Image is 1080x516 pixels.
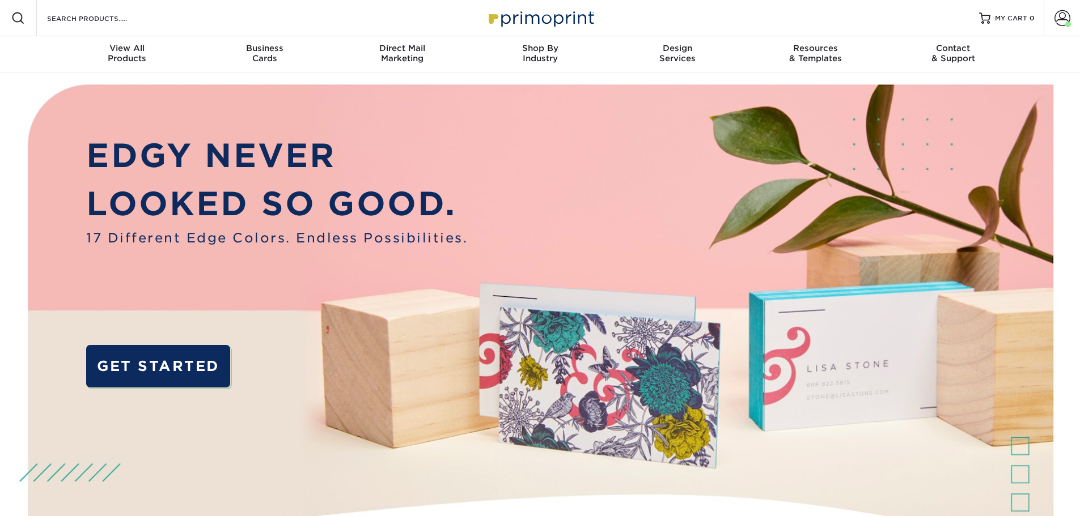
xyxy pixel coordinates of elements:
p: EDGY NEVER [86,131,468,180]
p: LOOKED SO GOOD. [86,180,468,228]
span: 0 [1030,14,1035,22]
a: Contact& Support [884,36,1022,73]
div: Products [58,43,196,63]
span: Shop By [471,43,609,53]
a: DesignServices [609,36,747,73]
a: Resources& Templates [747,36,884,73]
div: Industry [471,43,609,63]
div: Cards [196,43,333,63]
a: GET STARTED [86,345,230,387]
a: Direct MailMarketing [333,36,471,73]
span: Resources [747,43,884,53]
span: Contact [884,43,1022,53]
a: BusinessCards [196,36,333,73]
span: 17 Different Edge Colors. Endless Possibilities. [86,228,468,248]
div: Services [609,43,747,63]
img: Primoprint [484,6,597,30]
span: MY CART [995,14,1027,23]
span: Direct Mail [333,43,471,53]
div: Marketing [333,43,471,63]
div: & Templates [747,43,884,63]
div: & Support [884,43,1022,63]
a: View AllProducts [58,36,196,73]
span: View All [58,43,196,53]
span: Business [196,43,333,53]
span: Design [609,43,747,53]
a: Shop ByIndustry [471,36,609,73]
input: SEARCH PRODUCTS..... [46,11,156,25]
